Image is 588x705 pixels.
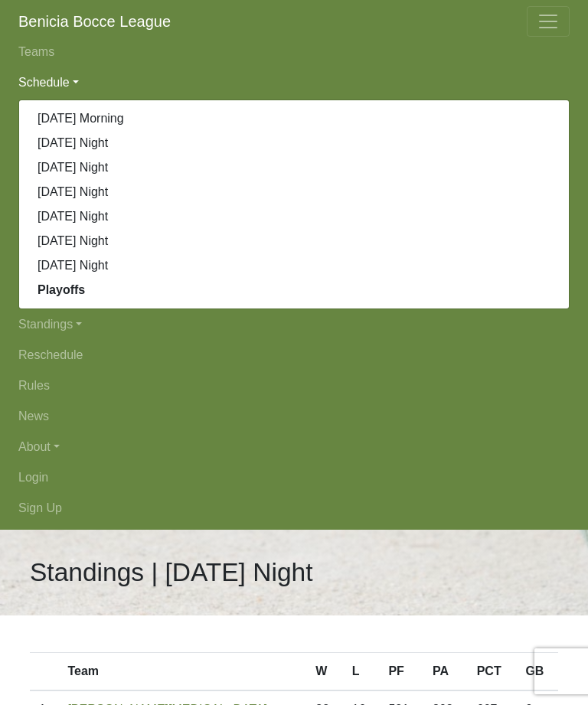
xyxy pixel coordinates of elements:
[343,653,380,691] th: L
[379,653,423,691] th: PF
[19,229,569,253] a: [DATE] Night
[18,370,570,401] a: Rules
[18,309,570,340] a: Standings
[516,653,558,691] th: GB
[18,340,570,370] a: Reschedule
[18,6,171,37] a: Benicia Bocce League
[527,6,570,37] button: Toggle navigation
[18,67,570,98] a: Schedule
[423,653,468,691] th: PA
[19,253,569,278] a: [DATE] Night
[18,37,570,67] a: Teams
[19,278,569,302] a: Playoffs
[18,493,570,524] a: Sign Up
[468,653,517,691] th: PCT
[19,131,569,155] a: [DATE] Night
[18,100,570,309] div: Schedule
[19,106,569,131] a: [DATE] Morning
[58,653,306,691] th: Team
[18,432,570,462] a: About
[19,180,569,204] a: [DATE] Night
[18,401,570,432] a: News
[19,155,569,180] a: [DATE] Night
[38,283,85,296] strong: Playoffs
[18,462,570,493] a: Login
[30,557,312,588] h1: Standings | [DATE] Night
[19,204,569,229] a: [DATE] Night
[306,653,343,691] th: W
